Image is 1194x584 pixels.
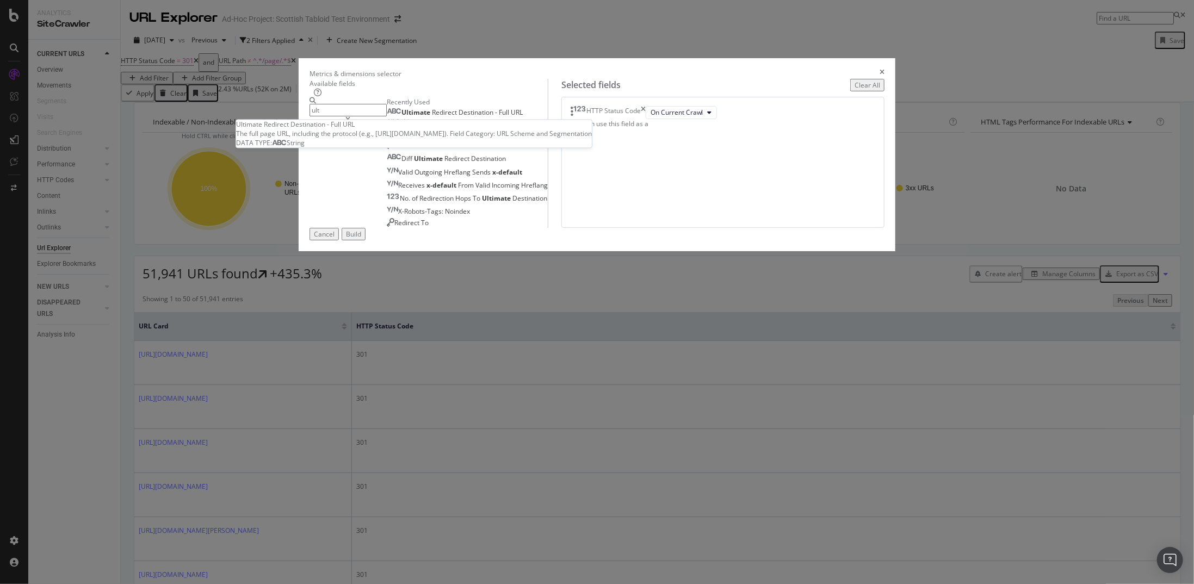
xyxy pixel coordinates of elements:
span: Sends [472,167,492,177]
button: Build [342,228,366,240]
span: Outgoing [415,167,444,177]
div: Recently Used [387,97,548,107]
div: times [880,69,884,78]
span: URL [511,108,523,117]
div: All fields [387,117,548,126]
div: times [641,106,646,119]
div: The full page URL, including the protocol (e.g., [URL][DOMAIN_NAME]). Field Category: URL Scheme ... [236,129,592,139]
span: No. [400,194,412,203]
span: Redirect [394,218,421,227]
div: You can use this field as a [571,119,876,128]
span: Full [499,108,511,117]
span: String [287,139,305,148]
span: Redirect [444,154,471,163]
div: Clear All [855,80,880,90]
span: of [412,194,419,203]
div: Available fields [310,79,548,88]
span: Hreflang [444,167,472,177]
span: Valid [398,167,415,177]
span: To [473,194,482,203]
div: Ultimate Redirect Destination - Full URL [236,120,592,129]
span: To [421,218,429,227]
span: Ultimate [401,108,432,117]
span: - [495,108,499,117]
div: Open Intercom Messenger [1157,547,1183,573]
span: Noindex [445,207,470,216]
span: Incoming [492,181,521,190]
span: Destination [459,108,495,117]
span: Ultimate [414,154,444,163]
div: Build [346,229,361,239]
span: x-default [492,167,522,177]
span: On Current Crawl [651,108,703,117]
span: Ultimate [482,194,512,203]
span: Receives [398,181,426,190]
span: Destination [512,194,547,203]
div: HTTP Status Code [586,106,641,119]
span: X-Robots-Tags: [398,207,445,216]
span: Redirect [432,108,459,117]
button: Cancel [310,228,339,240]
span: Redirection [419,194,455,203]
span: DATA TYPE: [236,139,272,148]
div: modal [299,58,896,251]
button: Clear All [850,79,884,91]
button: On Current Crawl [646,106,717,119]
input: Search by field name [310,104,387,116]
span: Destination [471,154,506,163]
span: Hreflang [521,181,548,190]
div: HTTP Status CodetimesOn Current Crawl [571,106,876,119]
div: Selected fields [561,79,621,91]
div: Metrics & dimensions selector [310,69,401,78]
span: Diff [401,154,414,163]
span: Hops [455,194,473,203]
span: x-default [426,181,458,190]
span: Valid [475,181,492,190]
div: Cancel [314,229,335,239]
span: From [458,181,475,190]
